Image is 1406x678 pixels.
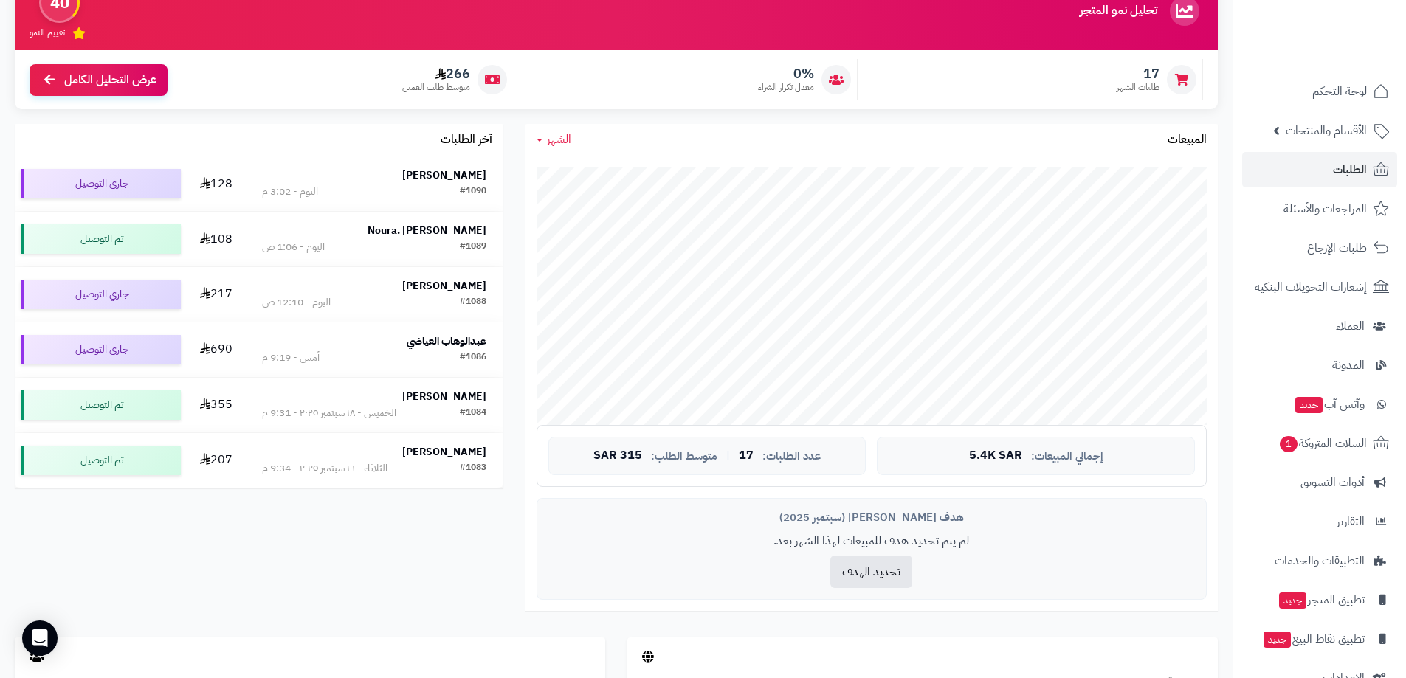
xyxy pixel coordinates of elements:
div: تم التوصيل [21,390,181,420]
td: 217 [187,267,245,322]
span: طلبات الإرجاع [1307,238,1367,258]
span: 315 SAR [593,449,642,463]
a: إشعارات التحويلات البنكية [1242,269,1397,305]
span: أدوات التسويق [1300,472,1365,493]
span: جديد [1264,632,1291,648]
td: 690 [187,322,245,377]
span: عدد الطلبات: [762,450,821,463]
span: عرض التحليل الكامل [64,72,156,89]
span: جديد [1279,592,1306,609]
div: اليوم - 1:06 ص [262,240,325,255]
span: إجمالي المبيعات: [1031,450,1103,463]
span: 0% [758,66,814,82]
td: 108 [187,212,245,266]
div: #1086 [460,350,486,365]
a: أدوات التسويق [1242,465,1397,500]
a: العملاء [1242,308,1397,344]
span: 5.4K SAR [969,449,1022,463]
div: جاري التوصيل [21,280,181,309]
div: جاري التوصيل [21,335,181,364]
span: التطبيقات والخدمات [1275,550,1365,571]
span: تطبيق المتجر [1278,589,1365,610]
a: عرض التحليل الكامل [30,64,168,96]
div: الثلاثاء - ١٦ سبتمبر ٢٠٢٥ - 9:34 م [262,461,387,476]
span: | [726,450,730,461]
div: الخميس - ١٨ سبتمبر ٢٠٢٥ - 9:31 م [262,406,396,421]
a: المدونة [1242,347,1397,383]
span: 17 [1117,66,1159,82]
div: اليوم - 3:02 م [262,184,318,199]
strong: [PERSON_NAME] [402,278,486,294]
strong: Noura. [PERSON_NAME] [368,223,486,238]
div: تم التوصيل [21,224,181,254]
div: اليوم - 12:10 ص [262,295,331,310]
a: الطلبات [1242,152,1397,187]
a: تطبيق نقاط البيعجديد [1242,621,1397,657]
a: التقارير [1242,504,1397,539]
span: متوسط الطلب: [651,450,717,463]
td: 128 [187,156,245,211]
h3: تحليل نمو المتجر [1080,4,1157,18]
span: 1 [1280,436,1298,452]
strong: [PERSON_NAME] [402,444,486,460]
td: 207 [187,433,245,488]
a: التطبيقات والخدمات [1242,543,1397,578]
div: جاري التوصيل [21,169,181,198]
span: 266 [402,66,470,82]
span: تطبيق نقاط البيع [1262,629,1365,649]
div: هدف [PERSON_NAME] (سبتمبر 2025) [548,510,1195,525]
span: الطلبات [1333,159,1367,180]
strong: [PERSON_NAME] [402,167,486,183]
span: المدونة [1332,355,1365,376]
button: تحديد الهدف [830,556,912,588]
a: السلات المتروكة1 [1242,426,1397,461]
a: المراجعات والأسئلة [1242,191,1397,226]
a: طلبات الإرجاع [1242,230,1397,266]
img: logo-2.png [1306,11,1392,42]
div: #1089 [460,240,486,255]
div: Open Intercom Messenger [22,620,58,656]
span: معدل تكرار الشراء [758,81,814,94]
a: لوحة التحكم [1242,74,1397,109]
strong: [PERSON_NAME] [402,389,486,404]
h3: آخر الطلبات [441,134,492,147]
div: أمس - 9:19 م [262,350,320,365]
span: المراجعات والأسئلة [1283,198,1367,219]
a: تطبيق المتجرجديد [1242,582,1397,618]
span: إشعارات التحويلات البنكية [1255,277,1367,297]
span: متوسط طلب العميل [402,81,470,94]
span: الأقسام والمنتجات [1286,120,1367,141]
td: 355 [187,378,245,432]
div: #1090 [460,184,486,199]
a: وآتس آبجديد [1242,387,1397,422]
h3: المبيعات [1168,134,1207,147]
a: الشهر [537,131,571,148]
strong: عبدالوهاب العياضي [407,333,486,349]
div: تم التوصيل [21,446,181,475]
span: تقييم النمو [30,27,65,39]
span: الشهر [547,131,571,148]
span: 17 [739,449,754,463]
span: التقارير [1337,511,1365,532]
span: طلبات الشهر [1117,81,1159,94]
span: لوحة التحكم [1312,81,1367,102]
span: السلات المتروكة [1278,433,1367,454]
span: وآتس آب [1294,394,1365,415]
span: العملاء [1336,316,1365,336]
div: #1083 [460,461,486,476]
span: جديد [1295,397,1323,413]
p: لم يتم تحديد هدف للمبيعات لهذا الشهر بعد. [548,533,1195,550]
div: #1088 [460,295,486,310]
div: #1084 [460,406,486,421]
